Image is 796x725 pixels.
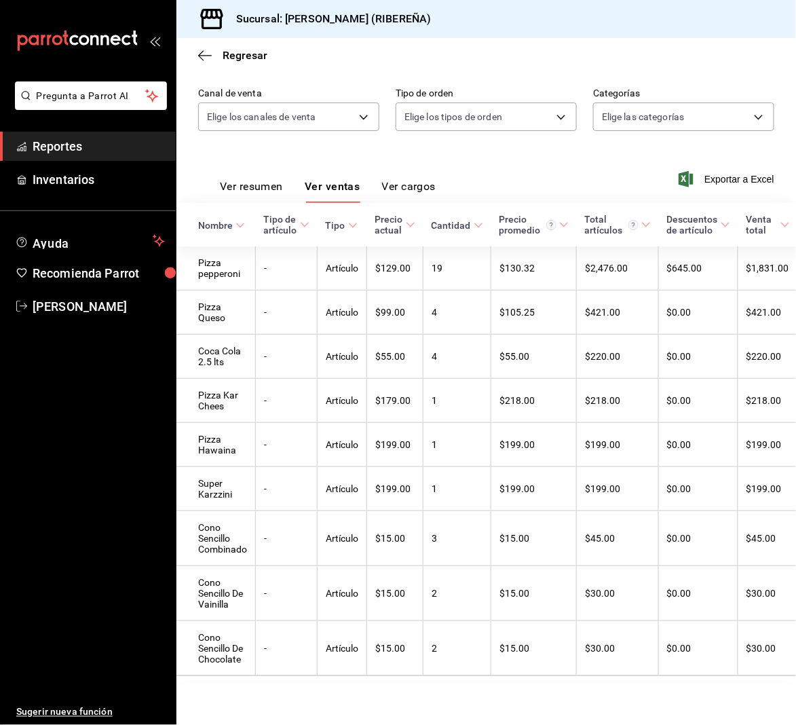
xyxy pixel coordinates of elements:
[659,291,738,335] td: $0.00
[367,467,423,511] td: $199.00
[491,511,577,566] td: $15.00
[499,214,556,236] div: Precio promedio
[256,246,318,291] td: -
[659,511,738,566] td: $0.00
[367,291,423,335] td: $99.00
[176,379,256,423] td: Pizza Kar Chees
[367,335,423,379] td: $55.00
[367,379,423,423] td: $179.00
[577,379,659,423] td: $218.00
[15,81,167,110] button: Pregunta a Parrot AI
[367,423,423,467] td: $199.00
[585,214,651,236] span: Total artículos
[602,110,685,124] span: Elige las categorías
[491,246,577,291] td: $130.32
[491,621,577,676] td: $15.00
[176,511,256,566] td: Cono Sencillo Combinado
[423,246,491,291] td: 19
[326,220,358,231] span: Tipo
[432,220,471,231] div: Cantidad
[659,467,738,511] td: $0.00
[256,379,318,423] td: -
[176,246,256,291] td: Pizza pepperoni
[367,566,423,621] td: $15.00
[33,264,165,282] span: Recomienda Parrot
[681,171,774,187] button: Exportar a Excel
[659,621,738,676] td: $0.00
[367,621,423,676] td: $15.00
[198,220,233,231] div: Nombre
[10,98,167,113] a: Pregunta a Parrot AI
[546,220,556,230] svg: Precio promedio = Total artículos / cantidad
[423,621,491,676] td: 2
[256,621,318,676] td: -
[577,246,659,291] td: $2,476.00
[577,621,659,676] td: $30.00
[491,291,577,335] td: $105.25
[33,233,147,249] span: Ayuda
[491,566,577,621] td: $15.00
[577,291,659,335] td: $421.00
[659,566,738,621] td: $0.00
[318,291,367,335] td: Artículo
[491,335,577,379] td: $55.00
[207,110,316,124] span: Elige los canales de venta
[16,705,165,720] span: Sugerir nueva función
[667,214,718,236] div: Descuentos de artículo
[33,137,165,155] span: Reportes
[198,89,379,98] label: Canal de venta
[423,467,491,511] td: 1
[318,379,367,423] td: Artículo
[198,49,267,62] button: Regresar
[432,220,483,231] span: Cantidad
[423,423,491,467] td: 1
[264,214,297,236] div: Tipo de artículo
[37,89,146,103] span: Pregunta a Parrot AI
[367,246,423,291] td: $129.00
[659,379,738,423] td: $0.00
[585,214,639,236] div: Total artículos
[33,297,165,316] span: [PERSON_NAME]
[423,566,491,621] td: 2
[491,467,577,511] td: $199.00
[256,423,318,467] td: -
[577,335,659,379] td: $220.00
[256,511,318,566] td: -
[264,214,309,236] span: Tipo de artículo
[404,110,502,124] span: Elige los tipos de orden
[746,214,778,236] div: Venta total
[256,291,318,335] td: -
[318,511,367,566] td: Artículo
[149,35,160,46] button: open_drawer_menu
[223,49,267,62] span: Regresar
[491,423,577,467] td: $199.00
[396,89,577,98] label: Tipo de orden
[33,170,165,189] span: Inventarios
[176,423,256,467] td: Pizza Hawaina
[318,246,367,291] td: Artículo
[577,423,659,467] td: $199.00
[225,11,431,27] h3: Sucursal: [PERSON_NAME] (RIBEREÑA)
[659,246,738,291] td: $645.00
[577,467,659,511] td: $199.00
[305,180,360,203] button: Ver ventas
[176,566,256,621] td: Cono Sencillo De Vainilla
[593,89,774,98] label: Categorías
[256,566,318,621] td: -
[326,220,345,231] div: Tipo
[382,180,436,203] button: Ver cargos
[198,220,245,231] span: Nombre
[176,621,256,676] td: Cono Sencillo De Chocolate
[220,180,436,203] div: navigation tabs
[176,291,256,335] td: Pizza Queso
[499,214,569,236] span: Precio promedio
[491,379,577,423] td: $218.00
[628,220,639,230] svg: El total artículos considera cambios de precios en los artículos así como costos adicionales por ...
[318,335,367,379] td: Artículo
[577,566,659,621] td: $30.00
[423,335,491,379] td: 4
[667,214,730,236] span: Descuentos de artículo
[220,180,283,203] button: Ver resumen
[318,467,367,511] td: Artículo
